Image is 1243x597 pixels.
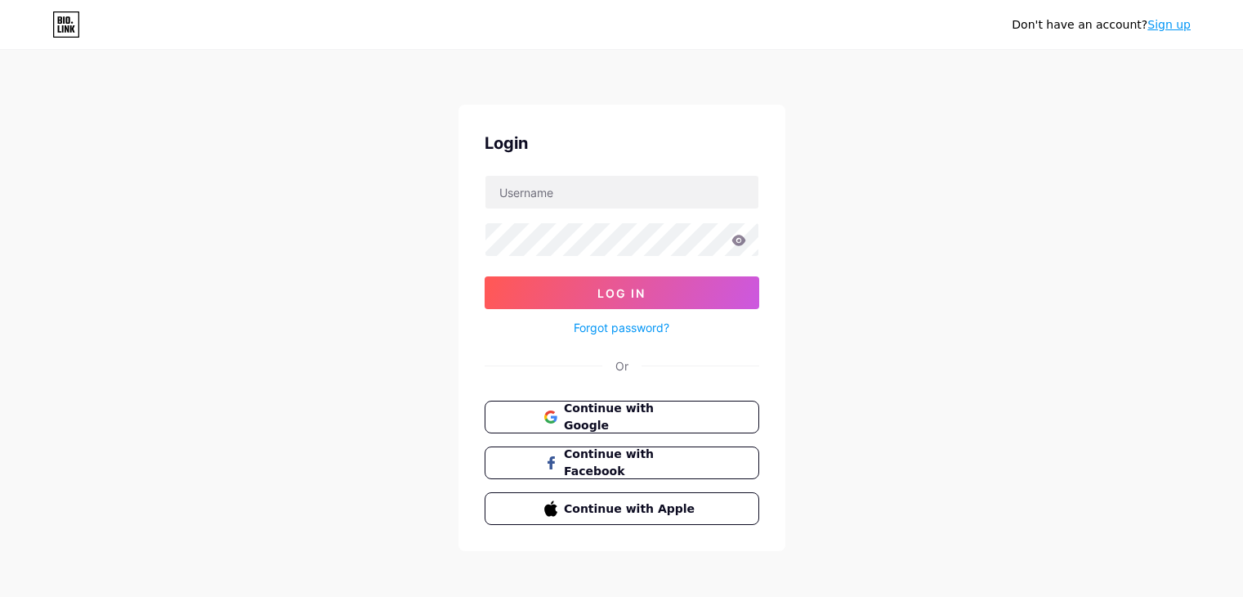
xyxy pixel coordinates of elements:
[615,357,628,375] div: Or
[485,492,759,525] button: Continue with Apple
[1012,16,1191,34] div: Don't have an account?
[485,131,759,155] div: Login
[1147,18,1191,31] a: Sign up
[564,400,699,434] span: Continue with Google
[564,446,699,480] span: Continue with Facebook
[597,286,646,300] span: Log In
[485,401,759,433] button: Continue with Google
[564,500,699,518] span: Continue with Apple
[485,276,759,309] button: Log In
[485,176,758,209] input: Username
[574,319,669,336] a: Forgot password?
[485,447,759,479] button: Continue with Facebook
